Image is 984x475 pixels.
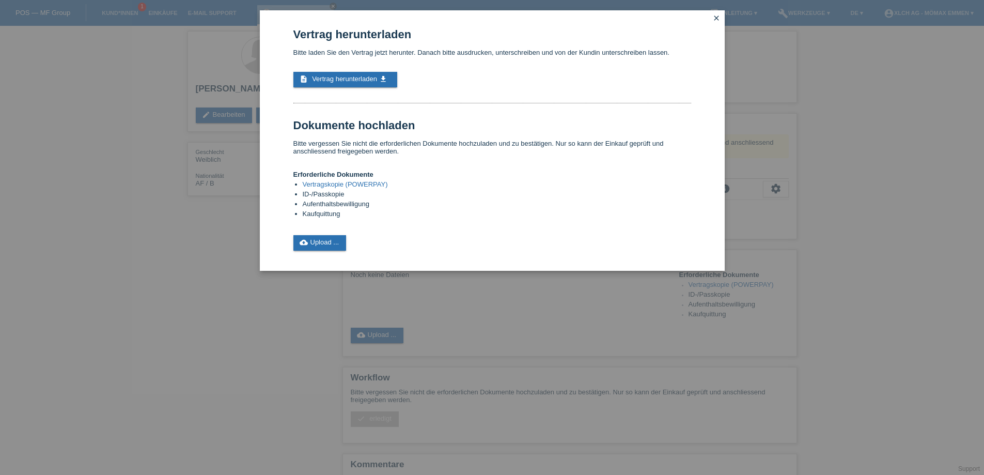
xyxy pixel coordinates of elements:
span: Vertrag herunterladen [312,75,377,83]
i: get_app [379,75,387,83]
i: cloud_upload [300,238,308,247]
p: Bitte vergessen Sie nicht die erforderlichen Dokumente hochzuladen und zu bestätigen. Nur so kann... [293,140,691,155]
i: description [300,75,308,83]
i: close [712,14,721,22]
a: close [710,13,723,25]
h1: Vertrag herunterladen [293,28,691,41]
a: cloud_uploadUpload ... [293,235,347,251]
h1: Dokumente hochladen [293,119,691,132]
li: Kaufquittung [303,210,691,220]
a: description Vertrag herunterladen get_app [293,72,397,87]
li: ID-/Passkopie [303,190,691,200]
p: Bitte laden Sie den Vertrag jetzt herunter. Danach bitte ausdrucken, unterschreiben und von der K... [293,49,691,56]
li: Aufenthaltsbewilligung [303,200,691,210]
a: Vertragskopie (POWERPAY) [303,180,388,188]
h4: Erforderliche Dokumente [293,171,691,178]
